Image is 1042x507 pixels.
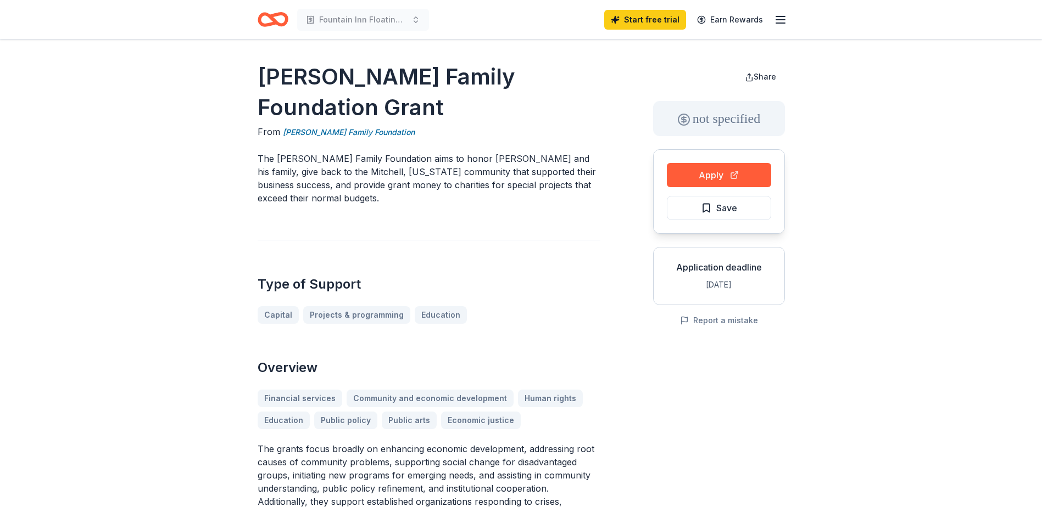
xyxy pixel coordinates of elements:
[303,306,410,324] a: Projects & programming
[283,126,415,139] a: [PERSON_NAME] Family Foundation
[415,306,467,324] a: Education
[653,101,785,136] div: not specified
[258,359,600,376] h2: Overview
[297,9,429,31] button: Fountain Inn Floating Incubator Program
[690,10,770,30] a: Earn Rewards
[258,7,288,32] a: Home
[258,61,600,123] h1: [PERSON_NAME] Family Foundation Grant
[319,13,407,26] span: Fountain Inn Floating Incubator Program
[662,261,776,274] div: Application deadline
[258,306,299,324] a: Capital
[662,278,776,291] div: [DATE]
[680,314,758,327] button: Report a mistake
[736,66,785,88] button: Share
[258,275,600,293] h2: Type of Support
[667,196,771,220] button: Save
[754,72,776,81] span: Share
[604,10,686,30] a: Start free trial
[258,152,600,205] p: The [PERSON_NAME] Family Foundation aims to honor [PERSON_NAME] and his family, give back to the ...
[258,125,600,139] div: From
[667,163,771,187] button: Apply
[716,201,737,215] span: Save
